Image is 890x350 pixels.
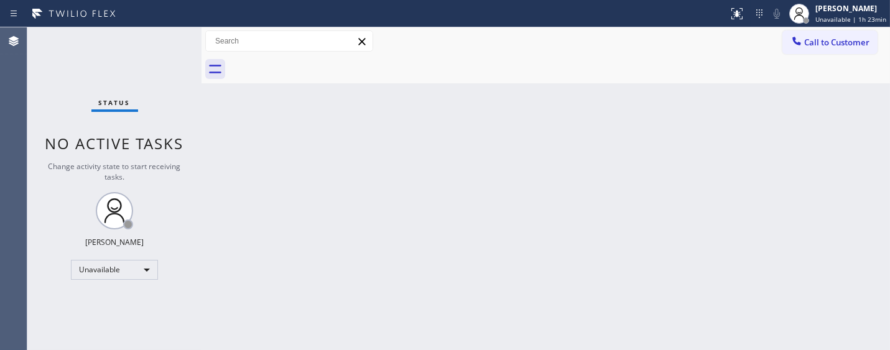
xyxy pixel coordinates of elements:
span: Call to Customer [804,37,869,48]
div: [PERSON_NAME] [815,3,886,14]
button: Mute [768,5,786,22]
button: Call to Customer [782,30,878,54]
span: Unavailable | 1h 23min [815,15,886,24]
div: [PERSON_NAME] [85,237,144,247]
span: No active tasks [45,133,184,154]
span: Status [99,98,131,107]
span: Change activity state to start receiving tasks. [49,161,181,182]
input: Search [206,31,373,51]
div: Unavailable [71,260,158,280]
